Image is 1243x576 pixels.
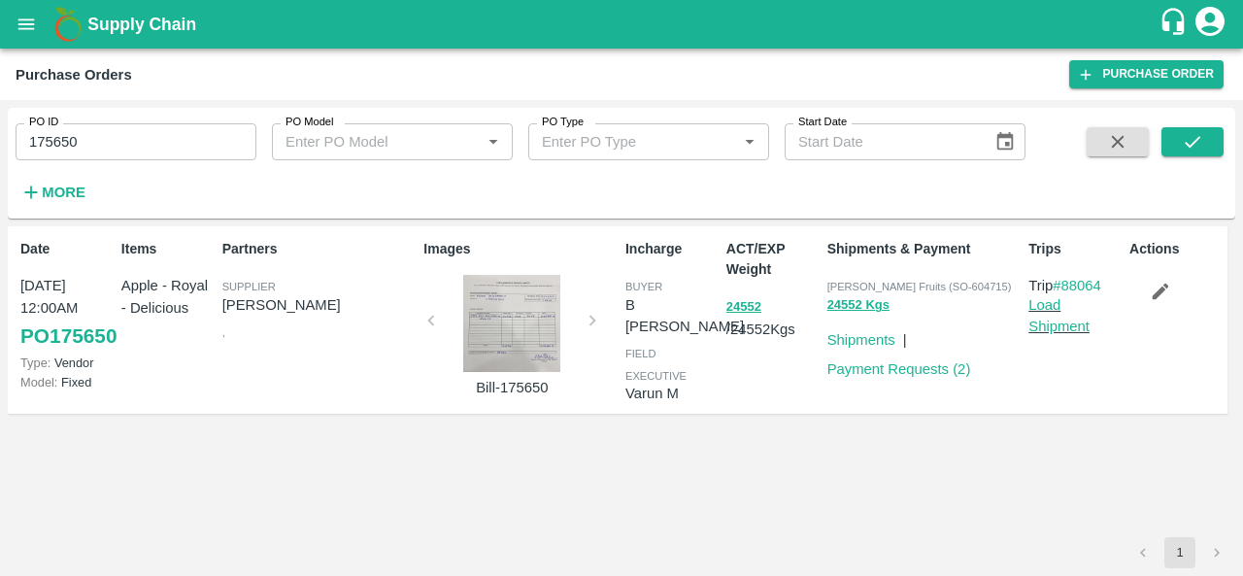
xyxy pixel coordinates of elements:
[827,239,1022,259] p: Shipments & Payment
[16,62,132,87] div: Purchase Orders
[20,375,57,390] span: Model:
[827,294,890,317] button: 24552 Kgs
[1125,537,1235,568] nav: pagination navigation
[49,5,87,44] img: logo
[726,296,761,319] button: 24552
[987,123,1024,160] button: Choose date
[286,115,334,130] label: PO Model
[1129,239,1223,259] p: Actions
[625,348,687,381] span: field executive
[121,275,215,319] p: Apple - Royal - Delicious
[222,326,225,338] span: ,
[1159,7,1193,42] div: customer-support
[827,281,1012,292] span: [PERSON_NAME] Fruits (SO-604715)
[16,123,256,160] input: Enter PO ID
[785,123,979,160] input: Start Date
[534,129,706,154] input: Enter PO Type
[20,319,117,354] a: PO175650
[1053,278,1101,293] a: #88064
[20,275,114,319] p: [DATE] 12:00AM
[16,176,90,209] button: More
[1028,297,1090,334] a: Load Shipment
[20,239,114,259] p: Date
[895,322,907,351] div: |
[798,115,847,130] label: Start Date
[481,129,506,154] button: Open
[20,373,114,391] p: Fixed
[1164,537,1195,568] button: page 1
[20,354,114,372] p: Vendor
[42,185,85,200] strong: More
[278,129,450,154] input: Enter PO Model
[625,294,744,338] p: B [PERSON_NAME]
[726,239,820,280] p: ACT/EXP Weight
[439,377,585,398] p: Bill-175650
[1069,60,1224,88] a: Purchase Order
[1193,4,1227,45] div: account of current user
[121,239,215,259] p: Items
[1028,275,1122,296] p: Trip
[625,239,719,259] p: Incharge
[222,239,417,259] p: Partners
[87,15,196,34] b: Supply Chain
[423,239,618,259] p: Images
[737,129,762,154] button: Open
[726,295,820,340] p: / 24552 Kgs
[542,115,584,130] label: PO Type
[222,294,417,316] p: [PERSON_NAME]
[625,383,719,404] p: Varun M
[827,361,971,377] a: Payment Requests (2)
[1028,239,1122,259] p: Trips
[29,115,58,130] label: PO ID
[20,356,50,370] span: Type:
[4,2,49,47] button: open drawer
[827,332,895,348] a: Shipments
[87,11,1159,38] a: Supply Chain
[222,281,276,292] span: Supplier
[625,281,662,292] span: buyer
